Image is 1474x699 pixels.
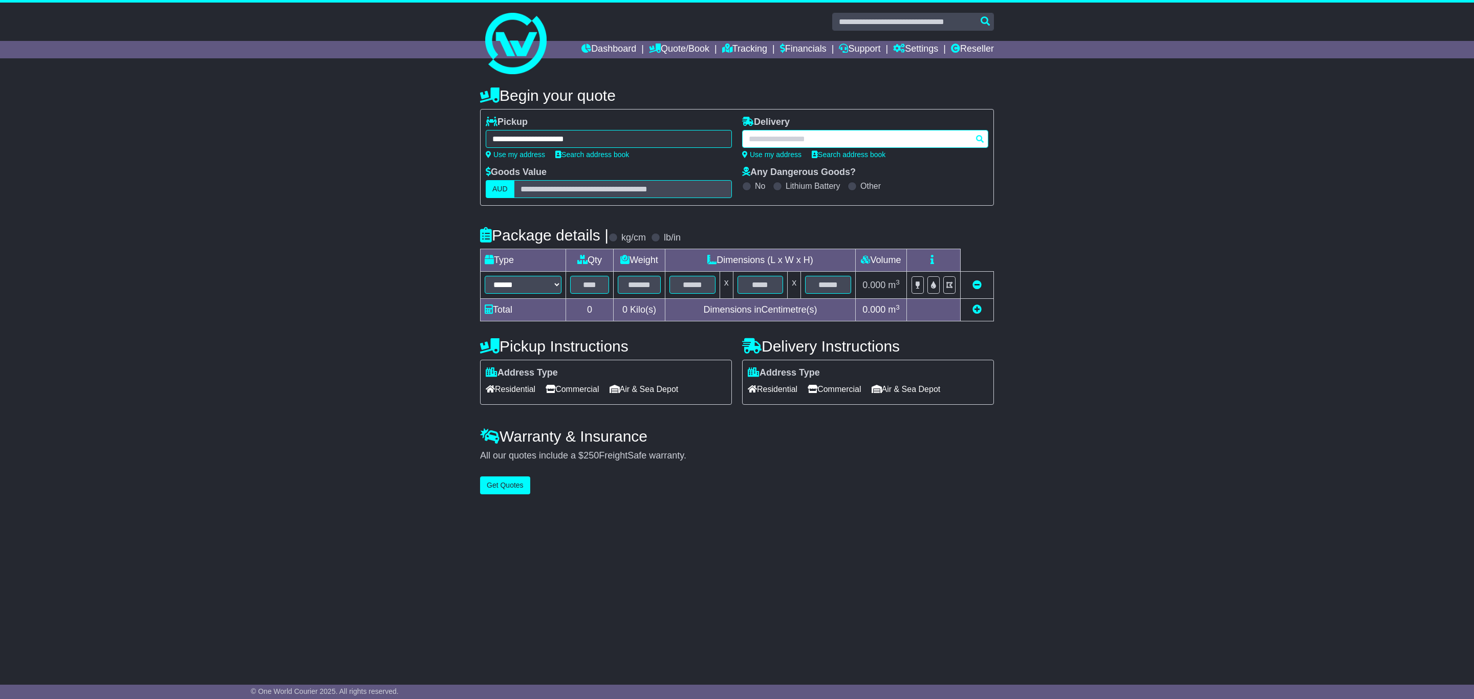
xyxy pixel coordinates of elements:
[480,428,994,445] h4: Warranty & Insurance
[614,249,665,272] td: Weight
[555,150,629,159] a: Search address book
[972,280,982,290] a: Remove this item
[581,41,636,58] a: Dashboard
[748,381,797,397] span: Residential
[481,249,566,272] td: Type
[480,87,994,104] h4: Begin your quote
[972,304,982,315] a: Add new item
[808,381,861,397] span: Commercial
[951,41,994,58] a: Reseller
[839,41,880,58] a: Support
[862,280,885,290] span: 0.000
[664,232,681,244] label: lb/in
[251,687,399,695] span: © One World Courier 2025. All rights reserved.
[566,299,614,321] td: 0
[583,450,599,461] span: 250
[896,303,900,311] sup: 3
[872,381,941,397] span: Air & Sea Depot
[486,167,547,178] label: Goods Value
[860,181,881,191] label: Other
[480,450,994,462] div: All our quotes include a $ FreightSafe warranty.
[862,304,885,315] span: 0.000
[888,304,900,315] span: m
[722,41,767,58] a: Tracking
[622,304,627,315] span: 0
[480,476,530,494] button: Get Quotes
[486,180,514,198] label: AUD
[621,232,646,244] label: kg/cm
[610,381,679,397] span: Air & Sea Depot
[649,41,709,58] a: Quote/Book
[480,338,732,355] h4: Pickup Instructions
[665,299,855,321] td: Dimensions in Centimetre(s)
[742,150,801,159] a: Use my address
[566,249,614,272] td: Qty
[486,367,558,379] label: Address Type
[486,117,528,128] label: Pickup
[486,381,535,397] span: Residential
[812,150,885,159] a: Search address book
[855,249,906,272] td: Volume
[486,150,545,159] a: Use my address
[665,249,855,272] td: Dimensions (L x W x H)
[481,299,566,321] td: Total
[742,117,790,128] label: Delivery
[742,130,988,148] typeahead: Please provide city
[748,367,820,379] label: Address Type
[755,181,765,191] label: No
[480,227,609,244] h4: Package details |
[720,272,733,299] td: x
[780,41,827,58] a: Financials
[786,181,840,191] label: Lithium Battery
[788,272,801,299] td: x
[893,41,938,58] a: Settings
[888,280,900,290] span: m
[742,167,856,178] label: Any Dangerous Goods?
[742,338,994,355] h4: Delivery Instructions
[546,381,599,397] span: Commercial
[614,299,665,321] td: Kilo(s)
[896,278,900,286] sup: 3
